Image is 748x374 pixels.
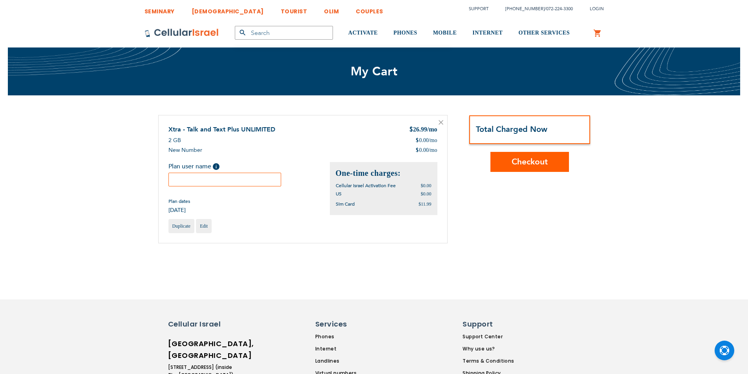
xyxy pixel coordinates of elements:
[490,152,569,172] button: Checkout
[336,182,396,189] span: Cellular Israel Activation Fee
[168,219,195,233] a: Duplicate
[421,183,432,188] span: $0.00
[469,6,488,12] a: Support
[463,345,514,352] a: Why use us?
[168,319,235,329] h6: Cellular Israel
[427,126,437,133] span: /mo
[168,162,211,171] span: Plan user name
[419,201,432,207] span: $11.99
[497,3,573,15] li: /
[144,2,175,16] a: SEMINARY
[235,26,333,40] input: Search
[409,125,437,135] div: 26.99
[415,137,419,144] span: $
[144,28,219,38] img: Cellular Israel Logo
[351,63,398,80] span: My Cart
[463,319,509,329] h6: Support
[463,333,514,340] a: Support Center
[472,30,503,36] span: INTERNET
[336,168,432,179] h2: One-time charges:
[393,30,417,36] span: PHONES
[512,156,548,168] span: Checkout
[168,125,275,134] a: Xtra - Talk and Text Plus UNLIMITED
[336,201,355,207] span: Sim Card
[393,18,417,48] a: PHONES
[421,191,432,197] span: $0.00
[281,2,307,16] a: TOURIST
[196,219,212,233] a: Edit
[415,146,437,154] div: 0.00
[518,30,570,36] span: OTHER SERVICES
[324,2,339,16] a: OLIM
[429,146,437,154] span: /mo
[472,18,503,48] a: INTERNET
[476,124,547,135] strong: Total Charged Now
[415,146,419,154] span: $
[518,18,570,48] a: OTHER SERVICES
[168,146,202,154] span: New Number
[200,223,208,229] span: Edit
[213,163,219,170] span: Help
[315,319,382,329] h6: Services
[546,6,573,12] a: 072-224-3300
[348,30,378,36] span: ACTIVATE
[429,137,437,144] span: /mo
[315,358,387,365] a: Landlines
[415,137,437,144] div: 0.00
[590,6,604,12] span: Login
[336,191,342,197] span: US
[168,206,190,214] span: [DATE]
[348,18,378,48] a: ACTIVATE
[433,18,457,48] a: MOBILE
[356,2,383,16] a: COUPLES
[172,223,191,229] span: Duplicate
[505,6,545,12] a: [PHONE_NUMBER]
[433,30,457,36] span: MOBILE
[192,2,264,16] a: [DEMOGRAPHIC_DATA]
[168,198,190,204] span: Plan dates
[315,333,387,340] a: Phones
[409,126,413,135] span: $
[168,338,235,361] h6: [GEOGRAPHIC_DATA], [GEOGRAPHIC_DATA]
[315,345,387,352] a: Internet
[463,358,514,365] a: Terms & Conditions
[168,137,181,144] span: 2 GB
